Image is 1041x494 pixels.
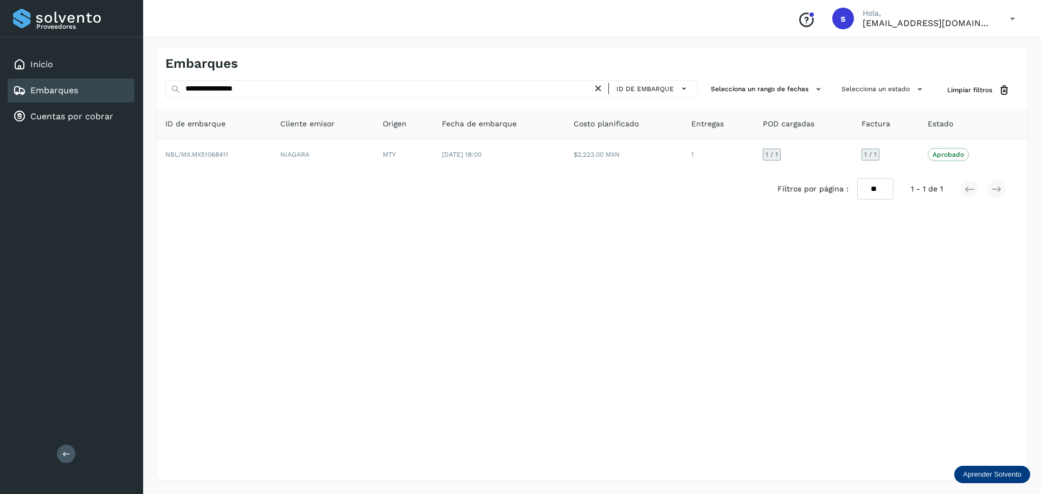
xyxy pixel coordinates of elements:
td: NIAGARA [272,139,374,170]
p: Aprender Solvento [963,470,1021,479]
span: Factura [862,118,890,130]
button: ID de embarque [613,81,693,97]
span: Filtros por página : [777,183,849,195]
a: Embarques [30,85,78,95]
a: Cuentas por cobrar [30,111,113,121]
p: Proveedores [36,23,130,30]
span: Limpiar filtros [947,85,992,95]
span: POD cargadas [763,118,814,130]
span: Estado [928,118,953,130]
h4: Embarques [165,56,238,72]
span: 1 / 1 [864,151,877,158]
button: Selecciona un estado [837,80,930,98]
span: Fecha de embarque [442,118,517,130]
span: ID de embarque [616,84,674,94]
span: Cliente emisor [280,118,335,130]
p: sectram23@gmail.com [863,18,993,28]
div: Cuentas por cobrar [8,105,134,129]
button: Selecciona un rango de fechas [706,80,828,98]
div: Inicio [8,53,134,76]
p: Hola, [863,9,993,18]
a: Inicio [30,59,53,69]
span: 1 / 1 [766,151,778,158]
div: Embarques [8,79,134,102]
td: MTY [374,139,433,170]
span: ID de embarque [165,118,226,130]
td: 1 [683,139,754,170]
td: $2,223.00 MXN [565,139,683,170]
div: Aprender Solvento [954,466,1030,483]
span: Entregas [691,118,724,130]
span: NBL/MX.MX51068411 [165,151,228,158]
span: Origen [383,118,407,130]
p: Aprobado [933,151,964,158]
span: Costo planificado [574,118,639,130]
span: 1 - 1 de 1 [911,183,943,195]
button: Limpiar filtros [939,80,1019,100]
span: [DATE] 18:00 [442,151,481,158]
